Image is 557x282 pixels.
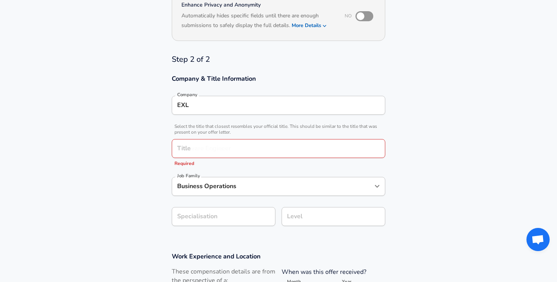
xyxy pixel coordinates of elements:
[172,124,385,135] span: Select the title that closest resembles your official title. This should be similar to the title ...
[175,143,382,155] input: Software Engineer
[345,13,352,19] span: No
[177,173,200,178] label: Job Family
[372,181,383,192] button: Open
[292,20,327,31] button: More Details
[177,92,197,97] label: Company
[526,228,550,251] div: Open chat
[175,180,370,192] input: Software Engineer
[174,160,194,166] span: Required
[172,53,385,66] h6: Step 2 of 2
[172,74,385,83] h3: Company & Title Information
[181,1,334,9] h4: Enhance Privacy and Anonymity
[172,207,275,226] input: Specialisation
[282,268,366,276] label: When was this offer received?
[285,211,382,223] input: L3
[175,99,382,111] input: Google
[181,12,334,31] h6: Automatically hides specific fields until there are enough submissions to safely display the full...
[172,252,385,261] h3: Work Experience and Location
